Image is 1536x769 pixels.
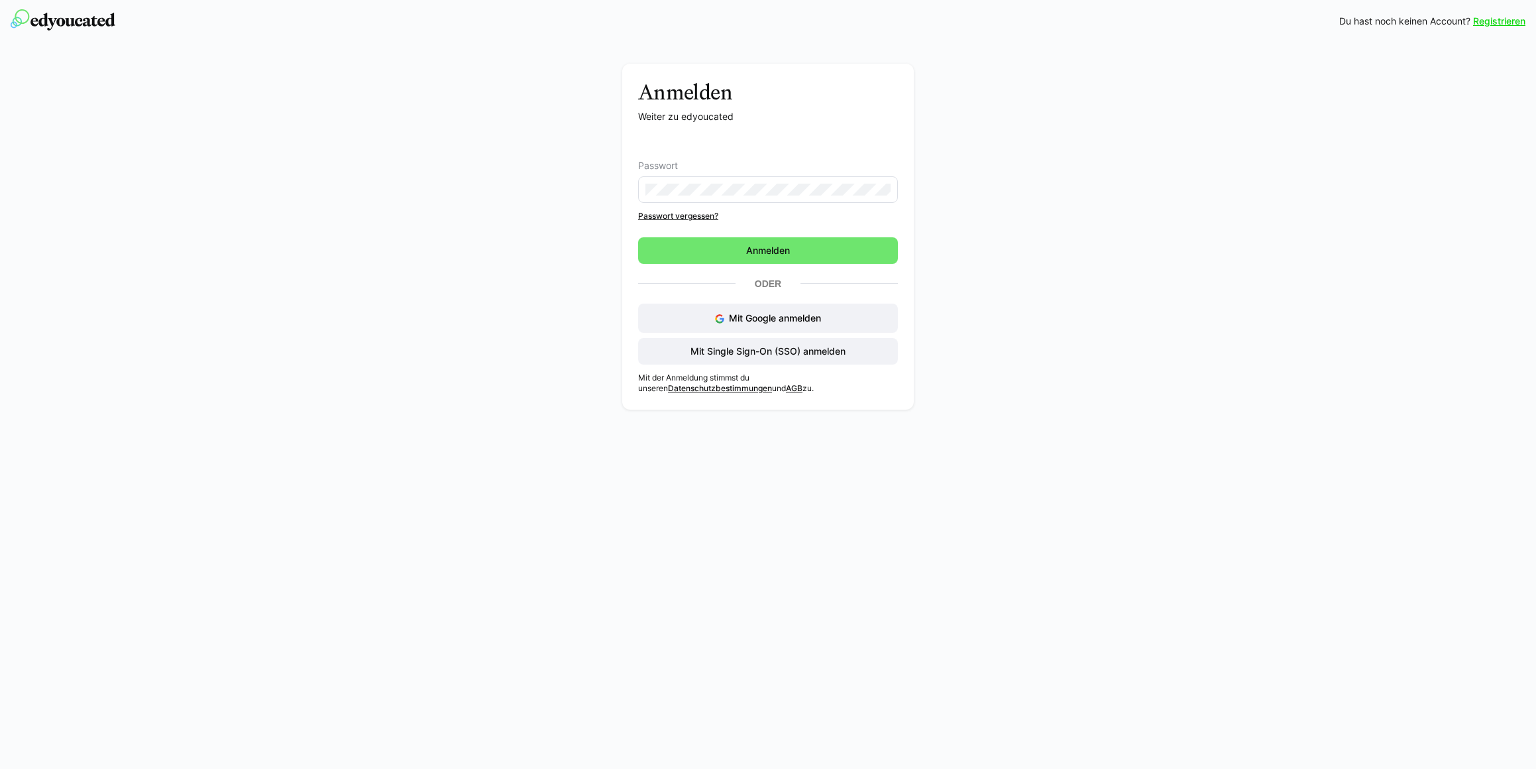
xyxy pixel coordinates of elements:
[638,304,898,333] button: Mit Google anmelden
[786,383,802,393] a: AGB
[668,383,772,393] a: Datenschutzbestimmungen
[638,160,678,171] span: Passwort
[729,312,821,324] span: Mit Google anmelden
[1339,15,1470,28] span: Du hast noch keinen Account?
[11,9,115,30] img: edyoucated
[736,274,800,293] p: Oder
[638,237,898,264] button: Anmelden
[638,80,898,105] h3: Anmelden
[1473,15,1525,28] a: Registrieren
[638,110,898,123] p: Weiter zu edyoucated
[638,211,898,221] a: Passwort vergessen?
[744,244,792,257] span: Anmelden
[638,338,898,365] button: Mit Single Sign-On (SSO) anmelden
[688,345,848,358] span: Mit Single Sign-On (SSO) anmelden
[638,373,898,394] p: Mit der Anmeldung stimmst du unseren und zu.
